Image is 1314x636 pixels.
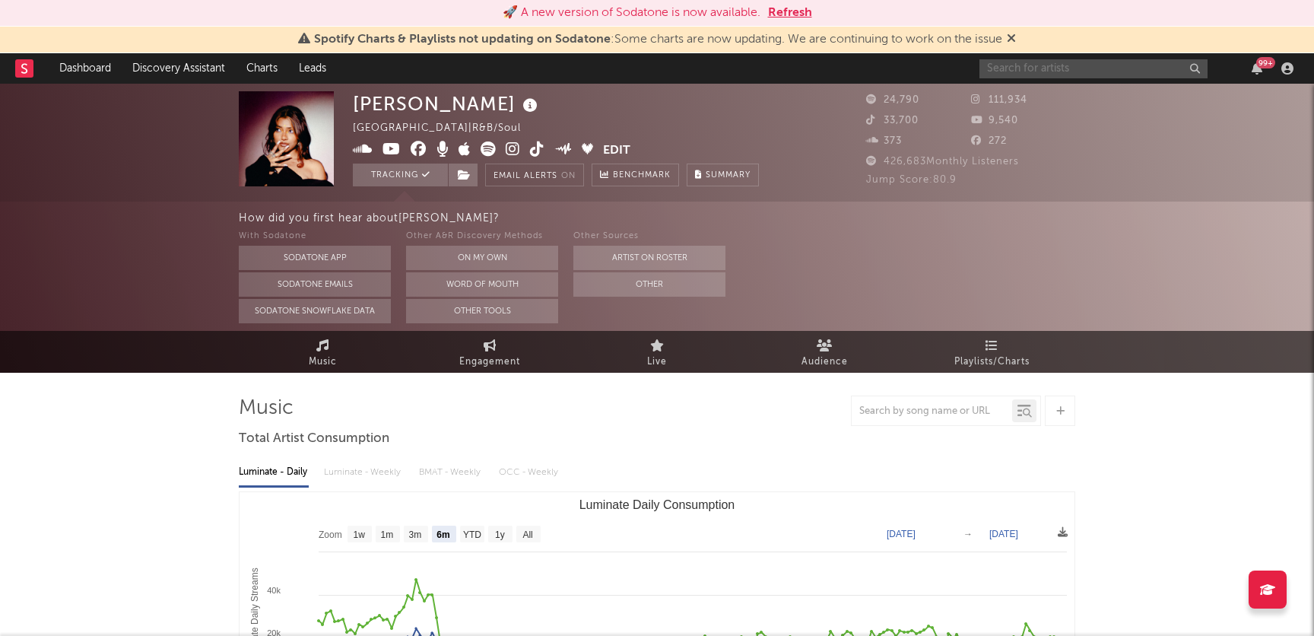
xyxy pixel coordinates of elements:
[573,227,725,246] div: Other Sources
[561,172,576,180] em: On
[406,227,558,246] div: Other A&R Discovery Methods
[706,171,751,180] span: Summary
[495,529,505,540] text: 1y
[239,331,406,373] a: Music
[436,529,449,540] text: 6m
[239,272,391,297] button: Sodatone Emails
[741,331,908,373] a: Audience
[866,157,1019,167] span: 426,683 Monthly Listeners
[239,299,391,323] button: Sodatone Snowflake Data
[579,498,735,511] text: Luminate Daily Consumption
[406,246,558,270] button: On My Own
[866,136,902,146] span: 373
[406,272,558,297] button: Word Of Mouth
[522,529,532,540] text: All
[573,331,741,373] a: Live
[459,353,520,371] span: Engagement
[49,53,122,84] a: Dashboard
[319,529,342,540] text: Zoom
[1007,33,1016,46] span: Dismiss
[971,136,1007,146] span: 272
[613,167,671,185] span: Benchmark
[314,33,611,46] span: Spotify Charts & Playlists not updating on Sodatone
[979,59,1208,78] input: Search for artists
[463,529,481,540] text: YTD
[687,164,759,186] button: Summary
[314,33,1002,46] span: : Some charts are now updating. We are continuing to work on the issue
[852,405,1012,418] input: Search by song name or URL
[409,529,422,540] text: 3m
[353,164,448,186] button: Tracking
[989,529,1018,539] text: [DATE]
[866,175,957,185] span: Jump Score: 80.9
[353,119,538,138] div: [GEOGRAPHIC_DATA] | R&B/Soul
[485,164,584,186] button: Email AlertsOn
[309,353,337,371] span: Music
[866,116,919,126] span: 33,700
[954,353,1030,371] span: Playlists/Charts
[239,209,1314,227] div: How did you first hear about [PERSON_NAME] ?
[353,91,541,116] div: [PERSON_NAME]
[573,246,725,270] button: Artist on Roster
[971,95,1027,105] span: 111,934
[381,529,394,540] text: 1m
[239,227,391,246] div: With Sodatone
[963,529,973,539] text: →
[971,116,1018,126] span: 9,540
[122,53,236,84] a: Discovery Assistant
[908,331,1075,373] a: Playlists/Charts
[866,95,919,105] span: 24,790
[406,331,573,373] a: Engagement
[239,460,309,485] div: Luminate - Daily
[236,53,288,84] a: Charts
[267,586,281,595] text: 40k
[603,142,630,161] button: Edit
[1256,57,1275,68] div: 99 +
[592,164,679,186] a: Benchmark
[801,353,848,371] span: Audience
[647,353,667,371] span: Live
[239,246,391,270] button: Sodatone App
[239,430,389,448] span: Total Artist Consumption
[406,299,558,323] button: Other Tools
[573,272,725,297] button: Other
[887,529,916,539] text: [DATE]
[288,53,337,84] a: Leads
[768,4,812,22] button: Refresh
[354,529,366,540] text: 1w
[503,4,760,22] div: 🚀 A new version of Sodatone is now available.
[1252,62,1262,75] button: 99+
